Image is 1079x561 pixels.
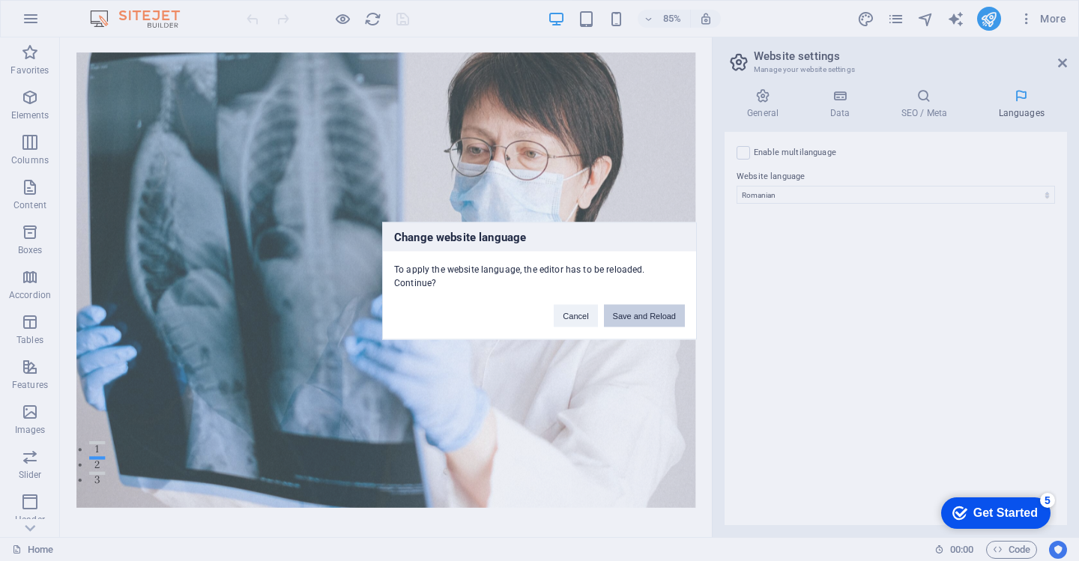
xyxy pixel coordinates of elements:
button: 1 [34,475,53,479]
div: Get Started [44,16,109,30]
button: Cancel [554,304,597,327]
div: 5 [111,3,126,18]
button: Save and Reload [604,304,685,327]
div: To apply the website language, the editor has to be reloaded. Continue? [383,251,696,289]
button: 2 [34,493,53,497]
button: 3 [34,511,53,515]
h3: Change website language [383,222,696,251]
div: Get Started 5 items remaining, 0% complete [12,7,121,39]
